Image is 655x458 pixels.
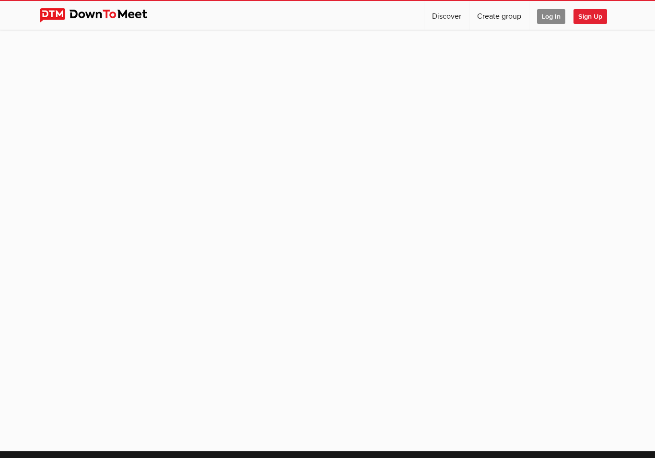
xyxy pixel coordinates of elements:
a: Sign Up [573,1,615,30]
span: Log In [537,9,565,24]
span: Sign Up [573,9,607,24]
img: DownToMeet [40,8,162,23]
a: Create group [469,1,529,30]
a: Discover [424,1,469,30]
a: Log In [529,1,573,30]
